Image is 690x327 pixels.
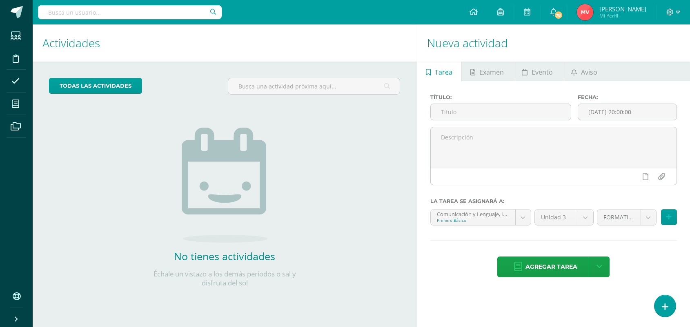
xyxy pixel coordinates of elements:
[38,5,222,19] input: Busca un usuario...
[430,198,677,204] label: La tarea se asignará a:
[532,62,553,82] span: Evento
[513,62,562,81] a: Evento
[182,128,267,243] img: no_activities.png
[578,94,677,100] label: Fecha:
[431,210,531,225] a: Comunicación y Lenguaje, Idioma Español 'A'Primero Básico
[143,270,306,287] p: Échale un vistazo a los demás períodos o sal y disfruta del sol
[437,217,509,223] div: Primero Básico
[577,4,593,20] img: d633705d2caf26de73db2f10b60e18e1.png
[143,249,306,263] h2: No tienes actividades
[599,5,646,13] span: [PERSON_NAME]
[49,78,142,94] a: todas las Actividades
[525,257,577,277] span: Agregar tarea
[603,210,634,225] span: FORMATIVO (60.0%)
[562,62,606,81] a: Aviso
[597,210,656,225] a: FORMATIVO (60.0%)
[578,104,677,120] input: Fecha de entrega
[42,24,407,62] h1: Actividades
[581,62,597,82] span: Aviso
[431,104,571,120] input: Título
[535,210,593,225] a: Unidad 3
[430,94,572,100] label: Título:
[427,24,681,62] h1: Nueva actividad
[462,62,513,81] a: Examen
[435,62,452,82] span: Tarea
[599,12,646,19] span: Mi Perfil
[479,62,504,82] span: Examen
[228,78,400,94] input: Busca una actividad próxima aquí...
[437,210,509,217] div: Comunicación y Lenguaje, Idioma Español 'A'
[554,11,563,20] span: 78
[541,210,572,225] span: Unidad 3
[417,62,461,81] a: Tarea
